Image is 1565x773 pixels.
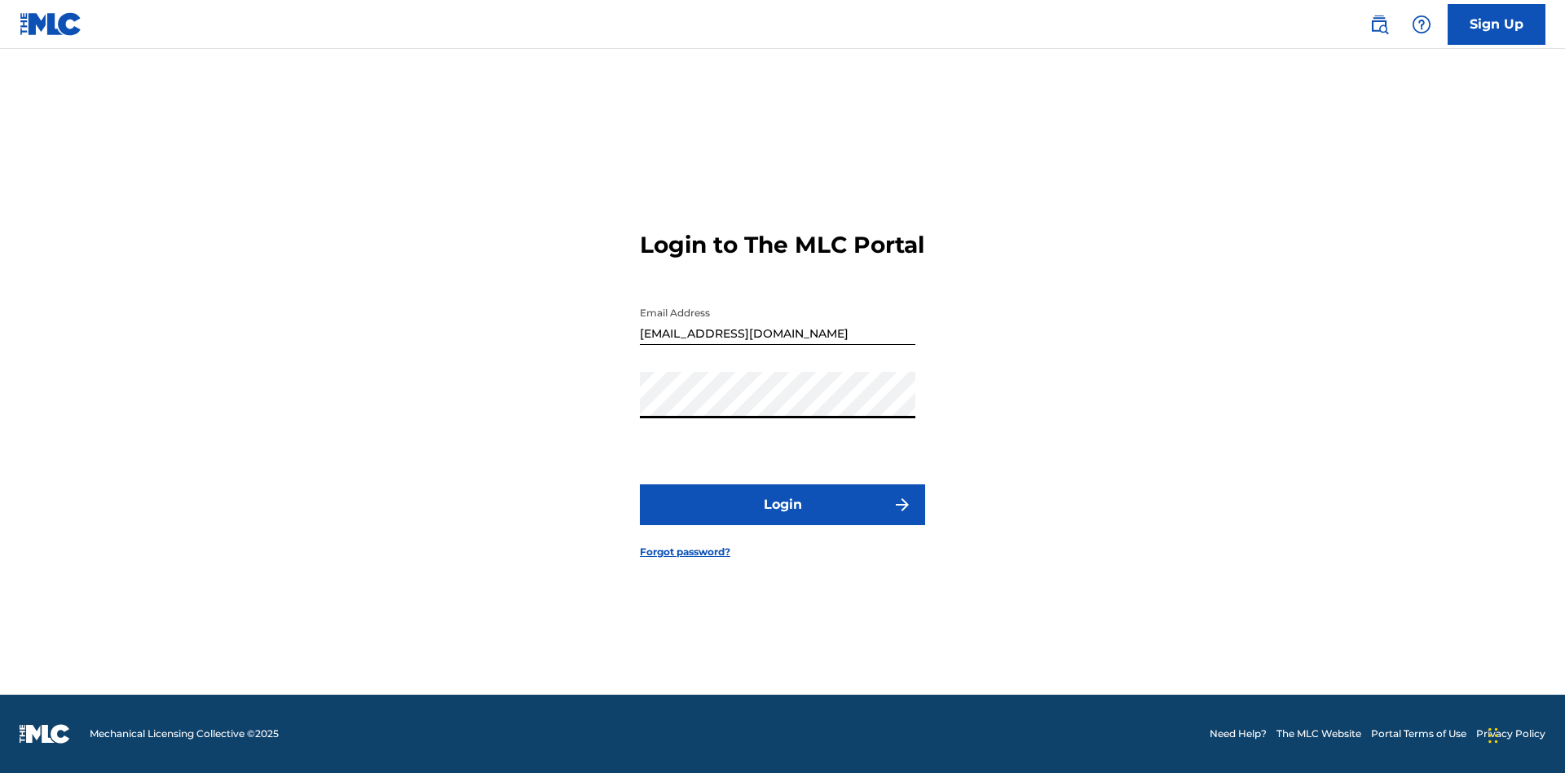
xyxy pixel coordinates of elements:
[1210,727,1267,741] a: Need Help?
[1412,15,1431,34] img: help
[893,495,912,515] img: f7272a7cc735f4ea7f67.svg
[1483,695,1565,773] iframe: Chat Widget
[1371,727,1466,741] a: Portal Terms of Use
[90,727,279,741] span: Mechanical Licensing Collective © 2025
[1369,15,1389,34] img: search
[1476,727,1545,741] a: Privacy Policy
[640,231,924,259] h3: Login to The MLC Portal
[1448,4,1545,45] a: Sign Up
[640,545,730,559] a: Forgot password?
[20,12,82,36] img: MLC Logo
[20,724,70,744] img: logo
[1405,8,1438,41] div: Help
[1363,8,1395,41] a: Public Search
[1488,711,1498,760] div: Drag
[640,484,925,525] button: Login
[1276,727,1361,741] a: The MLC Website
